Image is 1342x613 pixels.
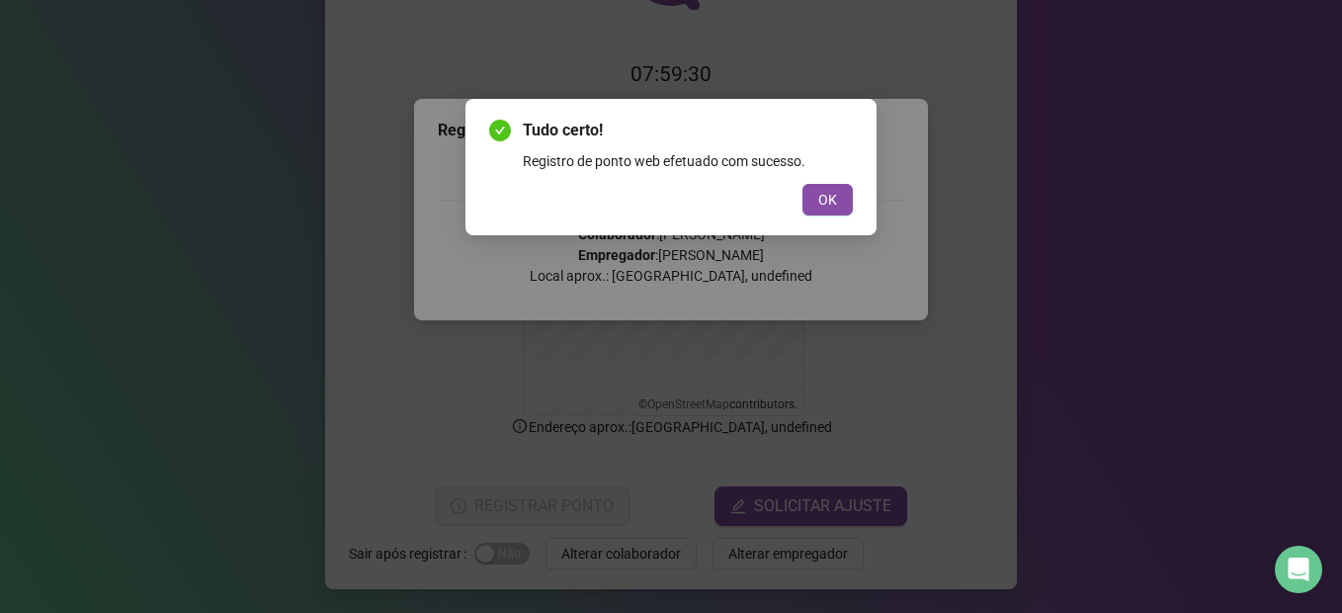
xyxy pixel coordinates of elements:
span: Tudo certo! [523,119,853,142]
button: OK [802,184,853,216]
span: check-circle [489,120,511,141]
div: Open Intercom Messenger [1275,546,1322,593]
div: Registro de ponto web efetuado com sucesso. [523,150,853,172]
span: OK [818,189,837,211]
